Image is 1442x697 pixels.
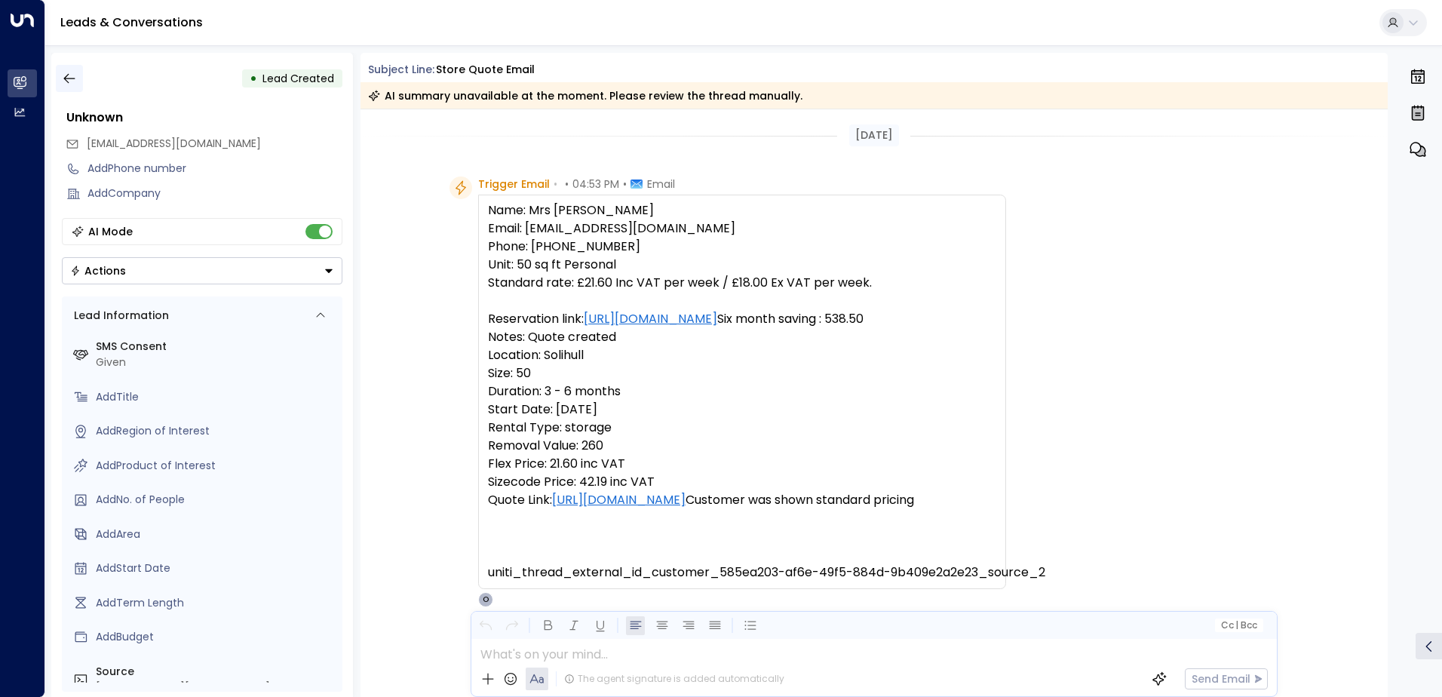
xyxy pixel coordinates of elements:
[96,423,336,439] div: AddRegion of Interest
[96,339,336,355] label: SMS Consent
[66,109,342,127] div: Unknown
[554,177,557,192] span: •
[96,560,336,576] div: AddStart Date
[87,161,342,177] div: AddPhone number
[96,527,336,542] div: AddArea
[565,177,569,192] span: •
[1220,620,1256,631] span: Cc Bcc
[1214,619,1263,633] button: Cc|Bcc
[70,264,126,278] div: Actions
[96,664,336,680] label: Source
[87,186,342,201] div: AddCompany
[96,595,336,611] div: AddTerm Length
[69,308,169,324] div: Lead Information
[368,62,434,77] span: Subject Line:
[1235,620,1238,631] span: |
[368,88,802,103] div: AI summary unavailable at the moment. Please review the thread manually.
[96,458,336,474] div: AddProduct of Interest
[62,257,342,284] button: Actions
[584,310,717,328] a: [URL][DOMAIN_NAME]
[60,14,203,31] a: Leads & Conversations
[502,616,521,635] button: Redo
[478,592,493,607] div: O
[849,124,899,146] div: [DATE]
[96,629,336,645] div: AddBudget
[96,492,336,508] div: AddNo. of People
[564,672,784,686] div: The agent signature is added automatically
[552,491,686,509] a: [URL][DOMAIN_NAME]
[96,355,336,370] div: Given
[647,177,675,192] span: Email
[88,224,133,239] div: AI Mode
[572,177,619,192] span: 04:53 PM
[87,136,261,151] span: [EMAIL_ADDRESS][DOMAIN_NAME]
[623,177,627,192] span: •
[476,616,495,635] button: Undo
[62,257,342,284] div: Button group with a nested menu
[262,71,334,86] span: Lead Created
[478,177,550,192] span: Trigger Email
[250,65,257,92] div: •
[488,201,996,582] pre: Name: Mrs [PERSON_NAME] Email: [EMAIL_ADDRESS][DOMAIN_NAME] Phone: [PHONE_NUMBER] Unit: 50 sq ft ...
[436,62,535,78] div: Store Quote Email
[96,680,336,695] div: [EMAIL_ADDRESS][DOMAIN_NAME]
[87,136,261,152] span: Marieden99@hotmail.com
[96,389,336,405] div: AddTitle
